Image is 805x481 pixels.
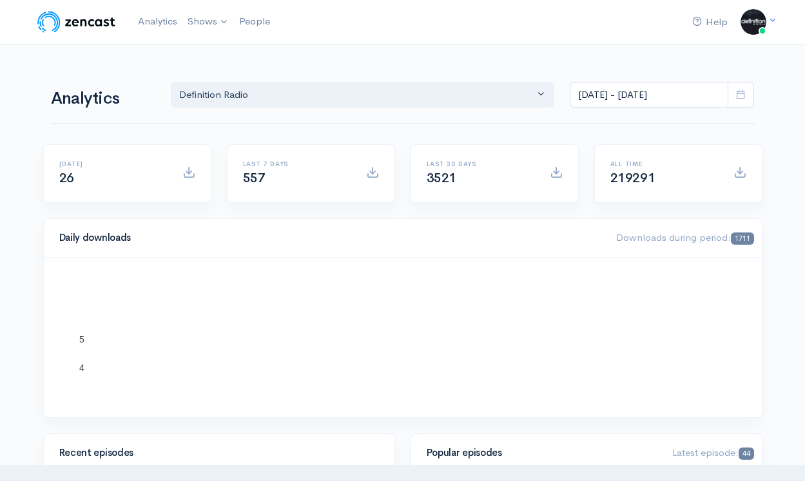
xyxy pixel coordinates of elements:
[427,170,456,186] span: 3521
[133,8,182,35] a: Analytics
[570,82,728,108] input: analytics date range selector
[243,160,351,167] h6: Last 7 days
[739,448,753,460] span: 44
[35,9,117,35] img: ZenCast Logo
[427,160,534,167] h6: Last 30 days
[171,82,555,108] button: Definition Radio
[79,362,84,372] text: 4
[79,334,84,344] text: 5
[59,160,167,167] h6: [DATE]
[182,8,234,36] a: Shows
[687,8,733,36] a: Help
[672,446,753,458] span: Latest episode:
[234,8,275,35] a: People
[59,273,746,402] svg: A chart.
[59,448,371,458] h4: Recent episodes
[243,170,266,186] span: 557
[59,170,74,186] span: 26
[59,232,601,243] h4: Daily downloads
[427,448,657,458] h4: Popular episodes
[51,90,155,108] h1: Analytics
[179,88,535,102] div: Definition Radio
[731,232,753,245] span: 1711
[741,9,766,35] img: ...
[616,231,753,243] span: Downloads during period:
[610,170,655,186] span: 219291
[610,160,718,167] h6: All time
